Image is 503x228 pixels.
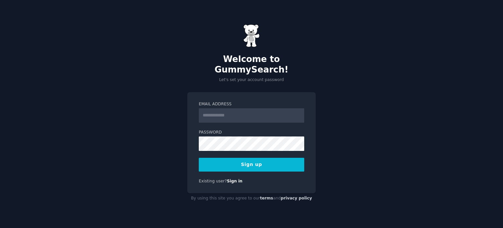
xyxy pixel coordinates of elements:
a: terms [260,196,273,200]
span: Existing user? [199,179,227,183]
div: By using this site you agree to our and [187,193,316,204]
a: privacy policy [281,196,312,200]
h2: Welcome to GummySearch! [187,54,316,75]
img: Gummy Bear [243,24,260,47]
p: Let's set your account password [187,77,316,83]
label: Email Address [199,101,304,107]
a: Sign in [227,179,243,183]
button: Sign up [199,158,304,172]
label: Password [199,130,304,135]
